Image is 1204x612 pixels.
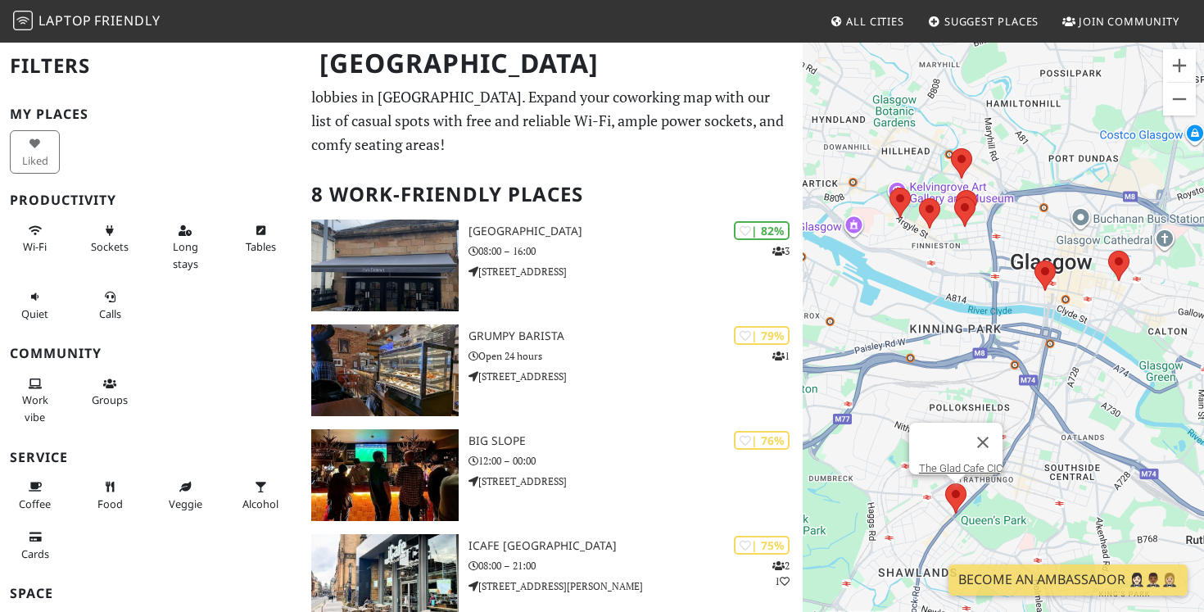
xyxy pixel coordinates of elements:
[85,283,135,327] button: Calls
[10,370,60,430] button: Work vibe
[13,7,161,36] a: LaptopFriendly LaptopFriendly
[772,348,790,364] p: 1
[846,14,904,29] span: All Cities
[734,536,790,555] div: | 75%
[161,217,210,277] button: Long stays
[772,558,790,589] p: 2 1
[38,11,92,29] span: Laptop
[236,474,286,517] button: Alcohol
[306,41,800,86] h1: [GEOGRAPHIC_DATA]
[734,326,790,345] div: | 79%
[311,324,459,416] img: Grumpy Barista
[772,243,790,259] p: 3
[963,423,1003,462] button: Close
[948,564,1188,596] a: Become an Ambassador 🤵🏻‍♀️🤵🏾‍♂️🤵🏼‍♀️
[468,434,803,448] h3: Big Slope
[173,239,198,270] span: Long stays
[468,539,803,553] h3: iCafe [GEOGRAPHIC_DATA]
[823,7,911,36] a: All Cities
[311,429,459,521] img: Big Slope
[1079,14,1179,29] span: Join Community
[468,264,803,279] p: [STREET_ADDRESS]
[10,217,60,261] button: Wi-Fi
[468,348,803,364] p: Open 24 hours
[10,474,60,517] button: Coffee
[169,496,202,511] span: Veggie
[301,429,803,521] a: Big Slope | 76% Big Slope 12:00 – 00:00 [STREET_ADDRESS]
[10,524,60,567] button: Cards
[21,306,48,321] span: Quiet
[468,474,803,489] p: [STREET_ADDRESS]
[311,170,794,220] h2: 8 Work-Friendly Places
[311,62,794,156] p: The best work and study-friendly cafes, restaurants, libraries, and hotel lobbies in [GEOGRAPHIC_...
[91,239,129,254] span: Power sockets
[242,496,278,511] span: Alcohol
[1163,49,1196,82] button: Zoom in
[734,221,790,240] div: | 82%
[21,546,49,561] span: Credit cards
[10,193,292,208] h3: Productivity
[19,496,51,511] span: Coffee
[85,474,135,517] button: Food
[92,392,128,407] span: Group tables
[468,453,803,469] p: 12:00 – 00:00
[10,346,292,361] h3: Community
[468,369,803,384] p: [STREET_ADDRESS]
[10,107,292,122] h3: My Places
[10,41,292,91] h2: Filters
[22,392,48,424] span: People working
[13,11,33,30] img: LaptopFriendly
[10,586,292,601] h3: Space
[944,14,1039,29] span: Suggest Places
[246,239,276,254] span: Work-friendly tables
[468,243,803,259] p: 08:00 – 16:00
[1163,83,1196,116] button: Zoom out
[23,239,47,254] span: Stable Wi-Fi
[468,224,803,238] h3: [GEOGRAPHIC_DATA]
[468,329,803,343] h3: Grumpy Barista
[311,220,459,311] img: Park District
[734,431,790,450] div: | 76%
[468,578,803,594] p: [STREET_ADDRESS][PERSON_NAME]
[921,7,1046,36] a: Suggest Places
[99,306,121,321] span: Video/audio calls
[301,220,803,311] a: Park District | 82% 3 [GEOGRAPHIC_DATA] 08:00 – 16:00 [STREET_ADDRESS]
[468,558,803,573] p: 08:00 – 21:00
[161,474,210,517] button: Veggie
[301,324,803,416] a: Grumpy Barista | 79% 1 Grumpy Barista Open 24 hours [STREET_ADDRESS]
[1056,7,1186,36] a: Join Community
[97,496,123,511] span: Food
[85,370,135,414] button: Groups
[85,217,135,261] button: Sockets
[94,11,160,29] span: Friendly
[919,462,1003,474] a: The Glad Cafe CIC
[236,217,286,261] button: Tables
[10,283,60,327] button: Quiet
[10,450,292,465] h3: Service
